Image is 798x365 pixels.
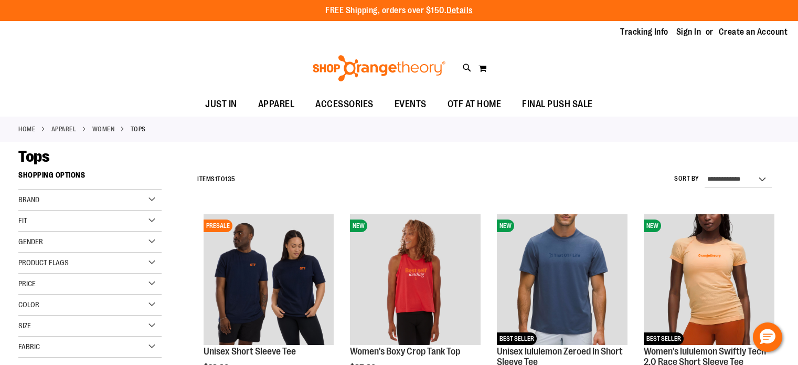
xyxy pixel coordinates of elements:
span: FINAL PUSH SALE [522,92,593,116]
a: FINAL PUSH SALE [512,92,603,117]
a: OTF AT HOME [437,92,512,117]
a: APPAREL [51,124,77,134]
strong: Shopping Options [18,166,162,190]
a: Tracking Info [620,26,668,38]
span: EVENTS [395,92,427,116]
label: Sort By [674,174,699,183]
span: Fit [18,216,27,225]
a: Create an Account [719,26,788,38]
img: Women's lululemon Swiftly Tech 2.0 Race Short Sleeve Tee [644,214,774,345]
a: Women's Boxy Crop Tank Top [350,346,460,357]
span: Size [18,321,31,330]
a: Image of Womens Boxy Crop TankNEW [350,214,481,347]
a: Women's lululemon Swiftly Tech 2.0 Race Short Sleeve TeeNEWBEST SELLER [644,214,774,347]
span: NEW [350,220,367,232]
span: JUST IN [205,92,237,116]
span: 1 [215,175,218,183]
span: PRESALE [204,220,232,232]
a: Details [446,6,473,15]
strong: Tops [131,124,146,134]
span: Product Flags [18,258,69,267]
img: Unisex lululemon Zeroed In Short Sleeve Tee [497,214,627,345]
button: Hello, have a question? Let’s chat. [753,322,782,352]
span: Fabric [18,342,40,351]
p: FREE Shipping, orders over $150. [325,5,473,17]
img: Image of Womens Boxy Crop Tank [350,214,481,345]
a: WOMEN [92,124,115,134]
a: ACCESSORIES [305,92,384,117]
span: APPAREL [258,92,295,116]
a: APPAREL [248,92,305,116]
span: Gender [18,237,43,246]
span: BEST SELLER [497,332,537,345]
span: ACCESSORIES [315,92,374,116]
a: Unisex Short Sleeve Tee [204,346,296,357]
img: Shop Orangetheory [311,55,447,81]
h2: Items to [197,171,236,187]
span: BEST SELLER [644,332,684,345]
span: 135 [225,175,236,183]
span: Brand [18,195,39,204]
a: JUST IN [195,92,248,117]
a: EVENTS [384,92,437,117]
a: Home [18,124,35,134]
span: NEW [644,220,661,232]
span: OTF AT HOME [448,92,502,116]
img: Image of Unisex Short Sleeve Tee [204,214,334,345]
a: Sign In [676,26,701,38]
span: Price [18,279,36,288]
span: Tops [18,148,49,165]
a: Unisex lululemon Zeroed In Short Sleeve TeeNEWBEST SELLER [497,214,627,347]
a: Image of Unisex Short Sleeve TeePRESALE [204,214,334,347]
span: NEW [497,220,514,232]
span: Color [18,300,39,309]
